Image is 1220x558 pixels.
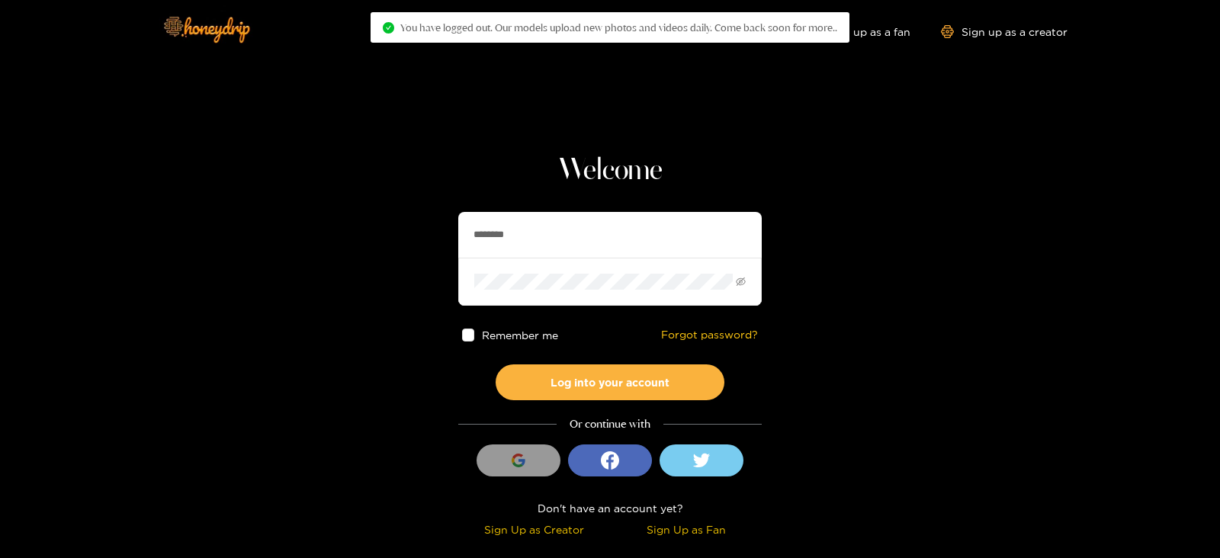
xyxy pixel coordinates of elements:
h1: Welcome [458,152,762,189]
button: Log into your account [496,364,724,400]
span: eye-invisible [736,277,746,287]
div: Sign Up as Creator [462,521,606,538]
span: check-circle [383,22,394,34]
a: Forgot password? [661,329,758,342]
div: Don't have an account yet? [458,499,762,517]
span: You have logged out. Our models upload new photos and videos daily. Come back soon for more.. [400,21,837,34]
span: Remember me [483,329,559,341]
a: Sign up as a creator [941,25,1067,38]
div: Sign Up as Fan [614,521,758,538]
div: Or continue with [458,415,762,433]
a: Sign up as a fan [806,25,910,38]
